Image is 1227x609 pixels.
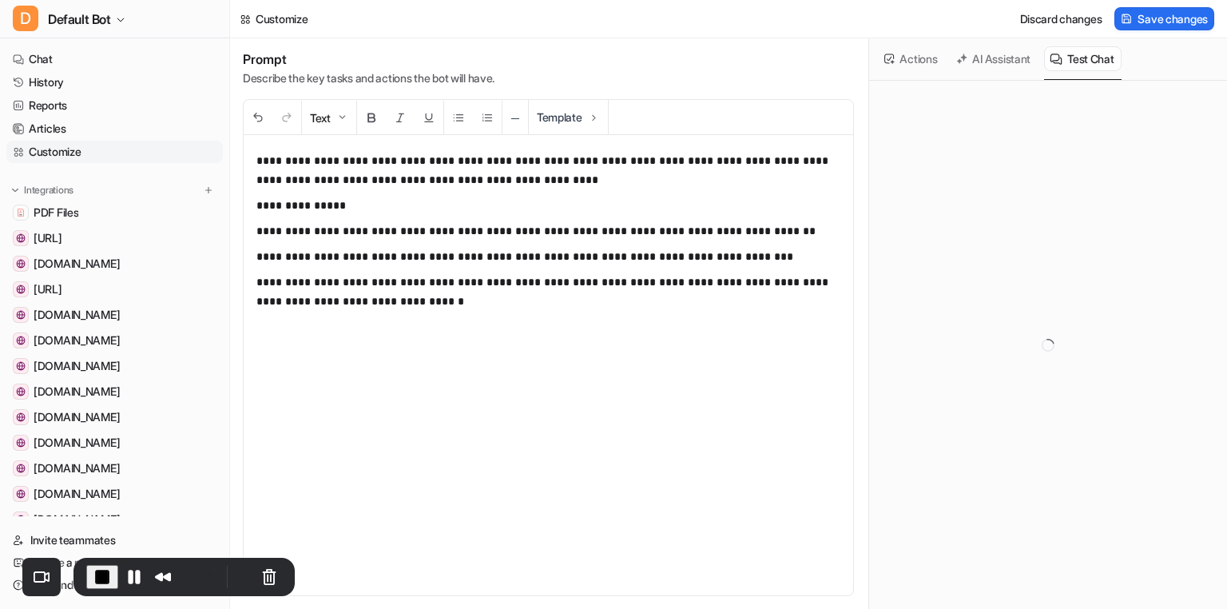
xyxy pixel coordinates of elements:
a: mail.google.com[DOMAIN_NAME] [6,432,223,454]
button: Actions [879,46,944,71]
span: Save changes [1138,10,1208,27]
a: Invite teammates [6,529,223,551]
button: Italic [386,101,415,135]
a: dashboard.eesel.ai[URL] [6,278,223,301]
button: Ordered List [473,101,502,135]
img: Redo [280,111,293,124]
a: PDF FilesPDF Files [6,201,223,224]
img: Bold [365,111,378,124]
button: Text [302,101,356,135]
span: [URL] [34,281,62,297]
a: www.eesel.ai[URL] [6,227,223,249]
img: www.atlassian.com [16,259,26,269]
a: www.notion.com[DOMAIN_NAME] [6,329,223,352]
img: www.npmjs.com [16,515,26,524]
button: ─ [502,101,528,135]
img: Ordered List [481,111,494,124]
a: Reports [6,94,223,117]
span: [DOMAIN_NAME] [34,256,120,272]
span: Default Bot [48,8,111,30]
a: www.npmjs.com[DOMAIN_NAME] [6,508,223,531]
img: Template [587,111,600,124]
img: dashboard.eesel.ai [16,285,26,294]
a: chatgpt.com[DOMAIN_NAME] [6,380,223,403]
span: PDF Files [34,205,78,221]
button: Integrations [6,182,78,198]
img: amplitude.com [16,361,26,371]
span: [DOMAIN_NAME] [34,409,120,425]
a: www.atlassian.com[DOMAIN_NAME] [6,253,223,275]
span: [DOMAIN_NAME] [34,307,120,323]
img: PDF Files [16,208,26,217]
img: Unordered List [452,111,465,124]
div: Customize [256,10,308,27]
button: Unordered List [444,101,473,135]
a: Articles [6,117,223,140]
a: codesandbox.io[DOMAIN_NAME] [6,457,223,480]
img: Undo [252,111,264,124]
img: menu_add.svg [203,185,214,196]
img: www.figma.com [16,412,26,422]
button: Template [529,100,608,134]
img: codesandbox.io [16,464,26,473]
img: www.notion.com [16,336,26,345]
button: Redo [272,101,301,135]
button: Discard changes [1014,7,1109,30]
img: Dropdown Down Arrow [336,111,348,124]
span: [DOMAIN_NAME] [34,332,120,348]
button: AI Assistant [951,46,1038,71]
a: www.programiz.com[DOMAIN_NAME] [6,483,223,505]
h1: Prompt [243,51,494,67]
a: Create a new Bot [6,551,223,574]
button: Underline [415,101,443,135]
span: [URL] [34,230,62,246]
a: Chat [6,48,223,70]
img: chatgpt.com [16,387,26,396]
p: Describe the key tasks and actions the bot will have. [243,70,494,86]
img: www.programiz.com [16,489,26,499]
img: www.eesel.ai [16,233,26,243]
span: [DOMAIN_NAME] [34,511,120,527]
a: www.figma.com[DOMAIN_NAME] [6,406,223,428]
img: expand menu [10,185,21,196]
a: Customize [6,141,223,163]
img: Underline [423,111,435,124]
img: gorgiasio.webflow.io [16,310,26,320]
a: Help and support [6,574,223,596]
button: Undo [244,101,272,135]
p: Integrations [24,184,73,197]
button: Save changes [1114,7,1214,30]
span: [DOMAIN_NAME] [34,486,120,502]
a: History [6,71,223,94]
img: Italic [394,111,407,124]
a: gorgiasio.webflow.io[DOMAIN_NAME] [6,304,223,326]
img: mail.google.com [16,438,26,448]
span: [DOMAIN_NAME] [34,384,120,400]
a: amplitude.com[DOMAIN_NAME] [6,355,223,377]
span: [DOMAIN_NAME] [34,435,120,451]
span: [DOMAIN_NAME] [34,358,120,374]
button: Test Chat [1044,46,1121,71]
span: [DOMAIN_NAME] [34,460,120,476]
button: Bold [357,101,386,135]
span: D [13,6,38,31]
